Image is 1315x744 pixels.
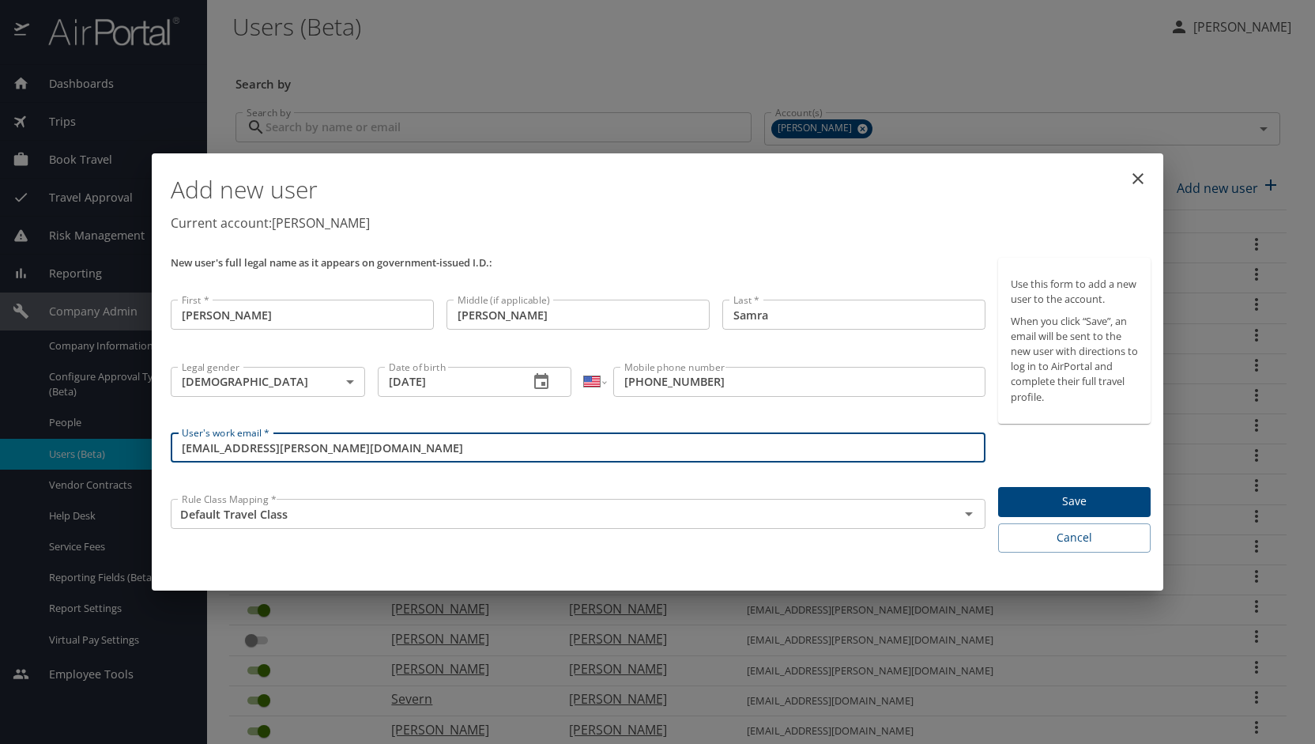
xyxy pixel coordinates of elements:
[1011,492,1138,512] span: Save
[1011,314,1138,405] p: When you click “Save”, an email will be sent to the new user with directions to log in to AirPort...
[171,367,365,397] div: [DEMOGRAPHIC_DATA]
[998,523,1151,553] button: Cancel
[171,166,1151,213] h1: Add new user
[1011,528,1138,548] span: Cancel
[171,258,985,268] p: New user's full legal name as it appears on government-issued I.D.:
[998,487,1151,518] button: Save
[1011,277,1138,307] p: Use this form to add a new user to the account.
[1119,160,1157,198] button: close
[958,503,980,525] button: Open
[171,213,1151,232] p: Current account: [PERSON_NAME]
[378,367,517,397] input: MM/DD/YYYY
